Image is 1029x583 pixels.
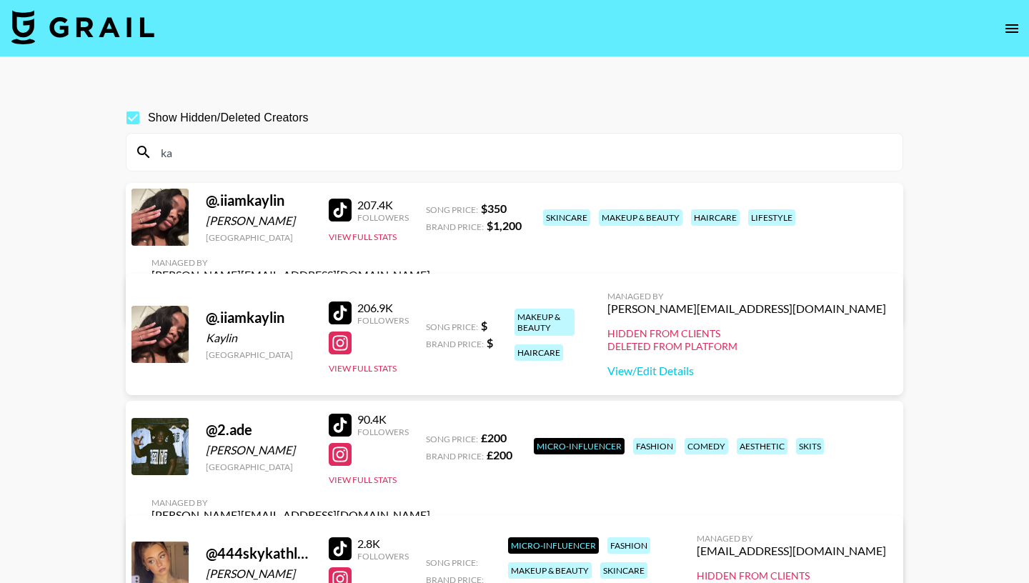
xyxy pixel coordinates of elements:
[206,331,312,345] div: Kaylin
[998,14,1026,43] button: open drawer
[607,537,650,554] div: fashion
[357,315,409,326] div: Followers
[748,209,795,226] div: lifestyle
[206,567,312,581] div: [PERSON_NAME]
[481,319,487,332] strong: $
[691,209,740,226] div: haircare
[206,443,312,457] div: [PERSON_NAME]
[697,533,886,544] div: Managed By
[685,438,728,454] div: comedy
[737,438,787,454] div: aesthetic
[481,431,507,444] strong: £ 200
[487,448,512,462] strong: £ 200
[329,474,397,485] button: View Full Stats
[697,544,886,558] div: [EMAIL_ADDRESS][DOMAIN_NAME]
[206,309,312,327] div: @ .iiamkaylin
[357,537,409,551] div: 2.8K
[607,291,886,302] div: Managed By
[607,340,886,353] div: Deleted from Platform
[426,322,478,332] span: Song Price:
[633,438,676,454] div: fashion
[329,231,397,242] button: View Full Stats
[206,462,312,472] div: [GEOGRAPHIC_DATA]
[151,257,430,268] div: Managed By
[11,10,154,44] img: Grail Talent
[206,544,312,562] div: @ 444skykathleen
[206,421,312,439] div: @ 2.ade
[481,201,507,215] strong: $ 350
[206,191,312,209] div: @ .iiamkaylin
[206,232,312,243] div: [GEOGRAPHIC_DATA]
[357,212,409,223] div: Followers
[514,344,563,361] div: haircare
[426,339,484,349] span: Brand Price:
[357,427,409,437] div: Followers
[206,214,312,228] div: [PERSON_NAME]
[600,562,647,579] div: skincare
[426,204,478,215] span: Song Price:
[206,349,312,360] div: [GEOGRAPHIC_DATA]
[607,302,886,316] div: [PERSON_NAME][EMAIL_ADDRESS][DOMAIN_NAME]
[534,438,625,454] div: Micro-Influencer
[426,451,484,462] span: Brand Price:
[357,551,409,562] div: Followers
[607,364,886,378] a: View/Edit Details
[148,109,309,126] span: Show Hidden/Deleted Creators
[357,412,409,427] div: 90.4K
[357,198,409,212] div: 207.4K
[599,209,682,226] div: makeup & beauty
[426,557,478,568] span: Song Price:
[508,537,599,554] div: Micro-Influencer
[607,327,886,340] div: Hidden from Clients
[796,438,824,454] div: skits
[357,301,409,315] div: 206.9K
[426,434,478,444] span: Song Price:
[151,268,430,282] div: [PERSON_NAME][EMAIL_ADDRESS][DOMAIN_NAME]
[151,497,430,508] div: Managed By
[697,569,886,582] div: Hidden from Clients
[329,363,397,374] button: View Full Stats
[487,219,522,232] strong: $ 1,200
[514,309,575,336] div: makeup & beauty
[487,336,493,349] strong: $
[508,562,592,579] div: makeup & beauty
[151,508,430,522] div: [PERSON_NAME][EMAIL_ADDRESS][DOMAIN_NAME]
[543,209,590,226] div: skincare
[426,221,484,232] span: Brand Price:
[152,141,894,164] input: Search by User Name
